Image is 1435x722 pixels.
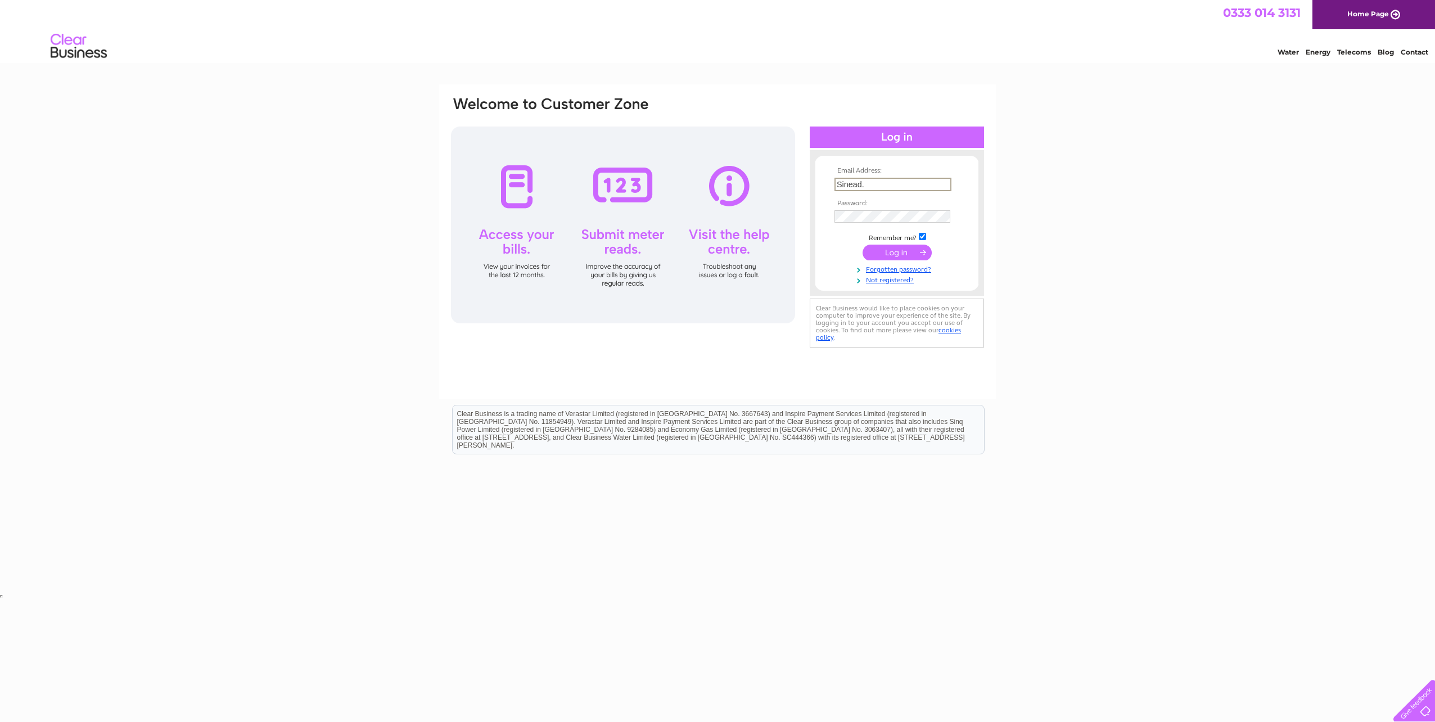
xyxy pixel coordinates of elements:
a: Telecoms [1337,48,1371,56]
a: Water [1278,48,1299,56]
a: cookies policy [816,326,961,341]
td: Remember me? [832,231,962,242]
img: logo.png [50,29,107,64]
div: Clear Business would like to place cookies on your computer to improve your experience of the sit... [810,299,984,348]
a: Blog [1378,48,1394,56]
a: Energy [1306,48,1330,56]
a: 0333 014 3131 [1223,6,1301,20]
a: Not registered? [834,274,962,285]
th: Password: [832,200,962,207]
a: Forgotten password? [834,263,962,274]
div: Clear Business is a trading name of Verastar Limited (registered in [GEOGRAPHIC_DATA] No. 3667643... [453,6,984,55]
th: Email Address: [832,167,962,175]
a: Contact [1401,48,1428,56]
input: Submit [863,245,932,260]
